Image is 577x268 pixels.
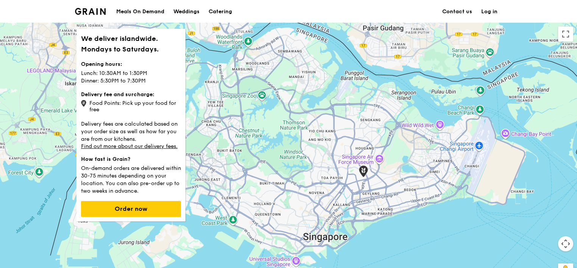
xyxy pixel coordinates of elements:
button: Order now [81,201,181,217]
p: Delivery fees are calculated based on your order size as well as how far you are from our kitchens. [81,119,181,143]
p: On-demand orders are delivered within 30-75 minutes depending on your location. You can also pre-... [81,163,181,195]
a: Weddings [169,0,204,23]
img: icon-grain-marker.0ca718ca.png [81,100,86,107]
p: Lunch: 10:30AM to 1:30PM Dinner: 5:30PM to 7:30PM [81,68,181,85]
a: Order now [81,206,181,212]
a: Find out more about our delivery fees. [81,143,178,150]
a: Catering [204,0,237,23]
div: Weddings [173,0,200,23]
a: Contact us [438,0,477,23]
div: Meals On Demand [116,0,164,23]
h1: We deliver islandwide. Mondays to Saturdays. [81,33,181,55]
strong: Opening hours: [81,61,122,67]
button: Map camera controls [558,236,573,251]
button: Toggle fullscreen view [558,26,573,42]
div: Food Points: Pick up your food for free [81,98,181,113]
strong: How fast is Grain? [81,156,130,162]
img: Grain [75,8,106,15]
strong: Delivery fee and surcharge: [81,91,154,98]
div: Catering [209,0,232,23]
a: Log in [477,0,502,23]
